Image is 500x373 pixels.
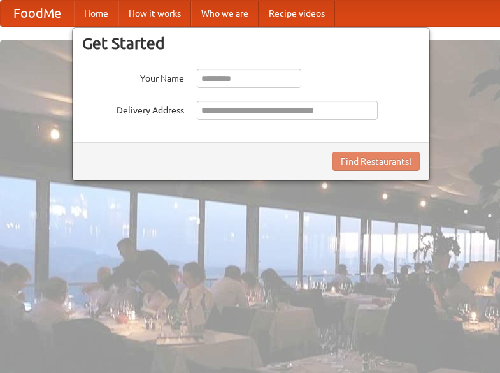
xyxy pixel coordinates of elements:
[82,101,184,117] label: Delivery Address
[191,1,259,26] a: Who we are
[259,1,335,26] a: Recipe videos
[118,1,191,26] a: How it works
[82,34,420,53] h3: Get Started
[1,1,74,26] a: FoodMe
[332,152,420,171] button: Find Restaurants!
[82,69,184,85] label: Your Name
[74,1,118,26] a: Home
